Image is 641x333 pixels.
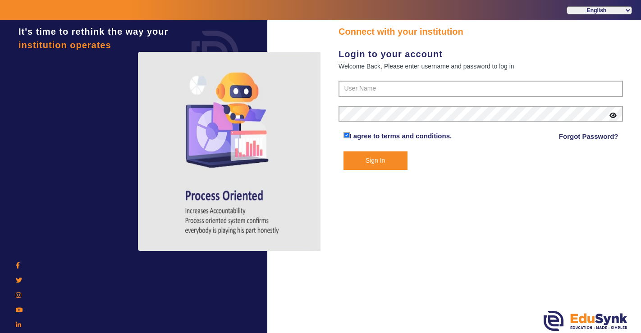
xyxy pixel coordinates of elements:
span: It's time to rethink the way your [18,27,168,36]
img: login.png [181,20,249,88]
div: Login to your account [339,47,623,61]
button: Sign In [343,151,407,170]
a: I agree to terms and conditions. [350,132,452,140]
div: Connect with your institution [339,25,623,38]
input: User Name [339,81,623,97]
span: institution operates [18,40,111,50]
img: login4.png [138,52,327,251]
div: Welcome Back, Please enter username and password to log in [339,61,623,72]
a: Forgot Password? [559,131,618,142]
img: edusynk.png [544,311,627,331]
